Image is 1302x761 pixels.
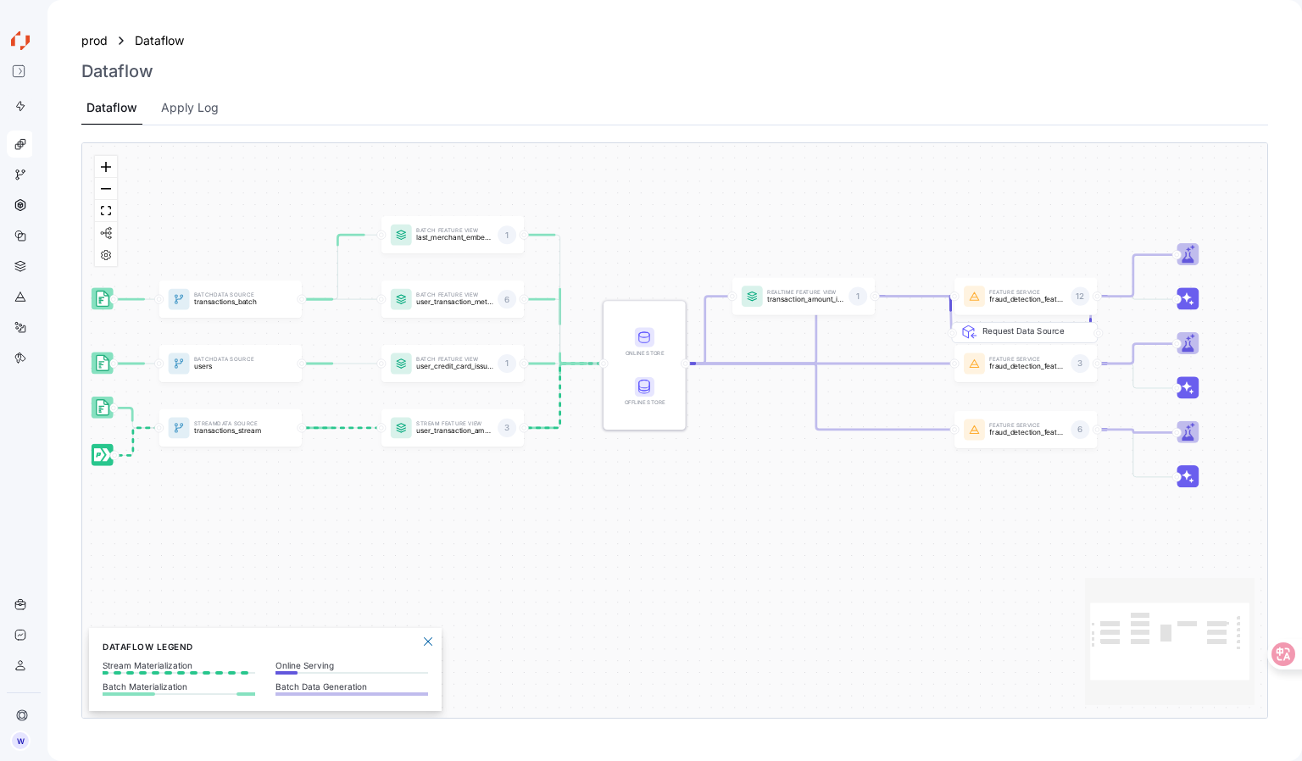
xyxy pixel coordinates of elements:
[416,422,492,427] p: Stream Feature View
[275,681,428,692] p: Batch Data Generation
[159,345,302,382] a: BatchData Sourceusers
[297,236,378,300] g: Edge from dataSource:transactions_batch to featureView:last_merchant_embedding
[416,358,492,363] p: Batch Feature View
[1093,255,1174,297] g: Edge from featureService:fraud_detection_feature_service:v2 to Trainer_featureService:fraud_detec...
[498,419,516,437] div: 3
[767,295,843,303] p: transaction_amount_is_higher_than_average
[416,427,492,435] p: user_transaction_amount_totals
[110,428,157,455] g: Edge from dataSource:transactions_stream_stream_source to dataSource:transactions_stream
[81,31,108,50] a: prod
[159,409,302,447] a: StreamData Sourcetransactions_stream
[103,640,428,653] h6: Dataflow Legend
[681,297,729,364] g: Edge from STORE to featureView:transaction_amount_is_higher_than_average
[416,298,492,306] p: user_transaction_metrics
[95,156,117,178] button: zoom in
[95,200,117,222] button: fit view
[732,278,875,315] a: Realtime Feature Viewtransaction_amount_is_higher_than_average1
[681,297,951,364] g: Edge from STORE to featureService:fraud_detection_feature_service:v2
[520,364,601,428] g: Edge from featureView:user_transaction_amount_totals to STORE
[135,31,194,50] a: Dataflow
[1093,430,1174,477] g: Edge from featureService:fraud_detection_feature_service to Inference_featureService:fraud_detect...
[954,411,1097,448] a: Feature Servicefraud_detection_feature_service6
[194,427,270,435] p: transactions_stream
[10,730,31,751] div: W
[194,363,270,370] p: users
[969,285,1116,306] div: Request Data Source
[416,234,492,242] p: last_merchant_embedding
[381,281,524,318] a: Batch Feature Viewuser_transaction_metrics6
[381,409,524,447] a: Stream Feature Viewuser_transaction_amount_totals3
[161,98,219,117] div: Apply Log
[194,422,270,427] p: Stream Data Source
[159,281,302,318] a: BatchData Sourcetransactions_batch
[95,178,117,200] button: zoom out
[498,290,516,308] div: 6
[520,299,601,364] g: Edge from featureView:user_transaction_metrics to STORE
[954,345,1097,382] a: Feature Servicefraud_detection_feature_service_streaming3
[989,429,1066,436] p: fraud_detection_feature_service
[381,345,524,382] a: Batch Feature Viewuser_credit_card_issuer1
[989,424,1066,429] p: Feature Service
[194,358,270,363] p: Batch Data Source
[621,398,668,407] div: Offline Store
[194,298,270,306] p: transactions_batch
[95,156,117,266] div: React Flow controls
[1093,430,1174,432] g: Edge from featureService:fraud_detection_feature_service to Trainer_featureService:fraud_detectio...
[520,236,601,364] g: Edge from featureView:last_merchant_embedding to STORE
[982,325,1088,417] div: Request Data Source
[416,293,492,298] p: Batch Feature View
[950,297,951,333] g: Edge from REQ_featureService:fraud_detection_feature_service:v2 to featureService:fraud_detection...
[418,631,438,652] button: Close Legend Panel
[416,363,492,370] p: user_credit_card_issuer
[194,293,270,298] p: Batch Data Source
[275,660,428,670] p: Online Serving
[681,364,951,430] g: Edge from STORE to featureService:fraud_detection_feature_service
[1093,297,1174,299] g: Edge from featureService:fraud_detection_feature_service:v2 to Inference_featureService:fraud_det...
[498,354,516,373] div: 1
[849,287,867,306] div: 1
[416,229,492,234] p: Batch Feature View
[767,291,843,296] p: Realtime Feature View
[108,408,156,428] g: Edge from dataSource:transactions_stream_batch_source to dataSource:transactions_stream
[103,681,255,692] p: Batch Materialization
[1071,420,1089,439] div: 6
[621,328,668,358] div: Online Store
[621,377,668,407] div: Offline Store
[81,61,153,81] h3: Dataflow
[621,348,668,357] div: Online Store
[103,660,255,670] p: Stream Materialization
[381,217,524,254] a: Batch Feature Viewlast_merchant_embedding1
[86,98,137,117] div: Dataflow
[954,278,1097,315] a: Feature Servicefraud_detection_feature_service:v212
[498,226,516,245] div: 1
